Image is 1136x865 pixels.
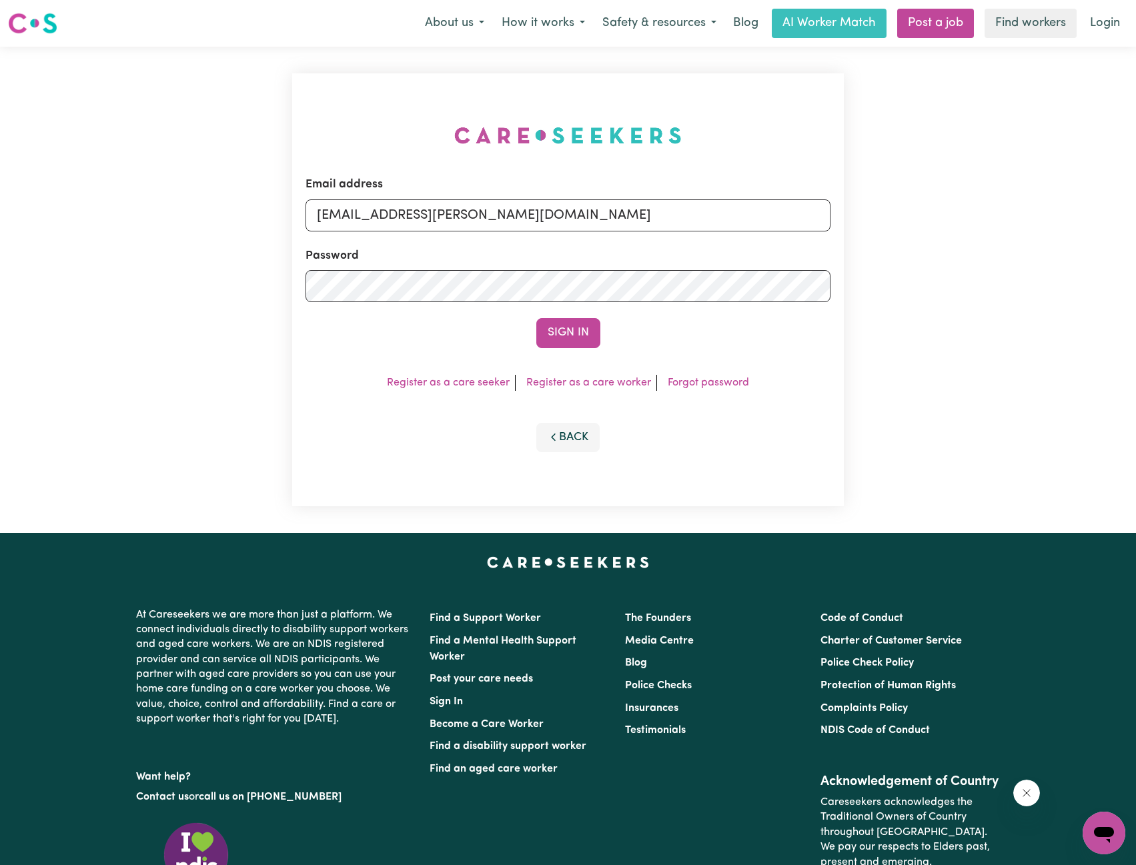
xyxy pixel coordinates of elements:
[625,636,694,646] a: Media Centre
[625,658,647,668] a: Blog
[1013,780,1040,806] iframe: Close message
[136,764,414,784] p: Want help?
[1082,9,1128,38] a: Login
[430,741,586,752] a: Find a disability support worker
[820,613,903,624] a: Code of Conduct
[306,199,831,231] input: Email address
[820,703,908,714] a: Complaints Policy
[897,9,974,38] a: Post a job
[536,318,600,347] button: Sign In
[820,658,914,668] a: Police Check Policy
[306,247,359,265] label: Password
[725,9,766,38] a: Blog
[8,8,57,39] a: Careseekers logo
[526,377,651,388] a: Register as a care worker
[1083,812,1125,854] iframe: Button to launch messaging window
[625,680,692,691] a: Police Checks
[136,784,414,810] p: or
[594,9,725,37] button: Safety & resources
[430,764,558,774] a: Find an aged care worker
[430,696,463,707] a: Sign In
[668,377,749,388] a: Forgot password
[820,680,956,691] a: Protection of Human Rights
[820,636,962,646] a: Charter of Customer Service
[306,176,383,193] label: Email address
[199,792,342,802] a: call us on [PHONE_NUMBER]
[136,792,189,802] a: Contact us
[8,9,81,20] span: Need any help?
[430,613,541,624] a: Find a Support Worker
[820,774,1000,790] h2: Acknowledgement of Country
[493,9,594,37] button: How it works
[625,613,691,624] a: The Founders
[430,674,533,684] a: Post your care needs
[625,725,686,736] a: Testimonials
[430,719,544,730] a: Become a Care Worker
[985,9,1077,38] a: Find workers
[772,9,887,38] a: AI Worker Match
[487,557,649,568] a: Careseekers home page
[625,703,678,714] a: Insurances
[430,636,576,662] a: Find a Mental Health Support Worker
[820,725,930,736] a: NDIS Code of Conduct
[416,9,493,37] button: About us
[387,377,510,388] a: Register as a care seeker
[536,423,600,452] button: Back
[136,602,414,732] p: At Careseekers we are more than just a platform. We connect individuals directly to disability su...
[8,11,57,35] img: Careseekers logo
